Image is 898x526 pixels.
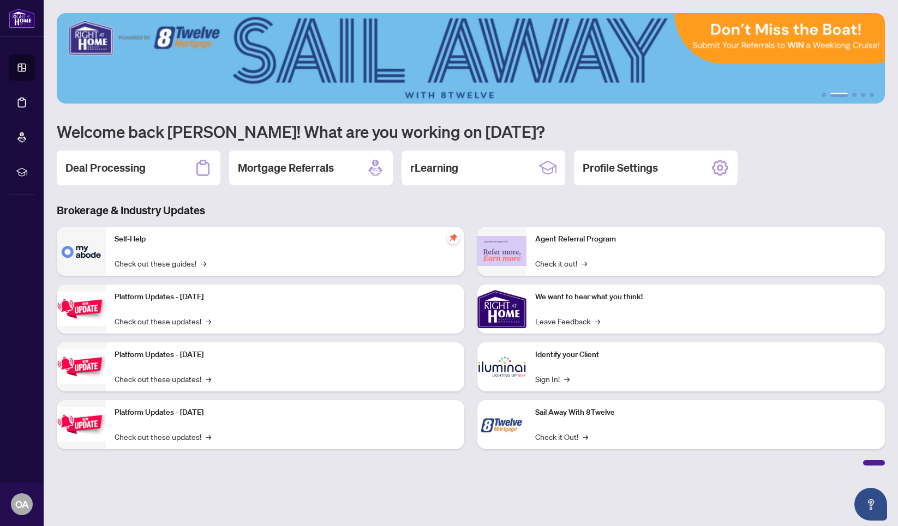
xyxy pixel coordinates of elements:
button: Open asap [854,488,887,521]
h2: rLearning [410,160,458,176]
img: We want to hear what you think! [477,285,526,334]
h2: Mortgage Referrals [238,160,334,176]
a: Check it Out!→ [535,431,588,443]
button: 2 [830,93,848,97]
h1: Welcome back [PERSON_NAME]! What are you working on [DATE]? [57,121,885,142]
img: Agent Referral Program [477,236,526,266]
p: Platform Updates - [DATE] [115,349,456,361]
img: Identify your Client [477,342,526,391]
a: Check out these updates!→ [115,315,211,327]
p: Platform Updates - [DATE] [115,291,456,303]
a: Sign In!→ [535,373,570,385]
span: → [201,257,206,269]
span: OA [15,497,29,512]
a: Check it out!→ [535,257,587,269]
img: Platform Updates - June 23, 2025 [57,407,106,442]
img: Platform Updates - July 8, 2025 [57,349,106,384]
span: → [564,373,570,385]
p: Identify your Client [535,349,876,361]
p: Agent Referral Program [535,233,876,245]
button: 1 [822,93,826,97]
button: 5 [870,93,874,97]
img: Self-Help [57,227,106,276]
h3: Brokerage & Industry Updates [57,203,885,218]
a: Check out these updates!→ [115,373,211,385]
img: Slide 1 [57,13,885,104]
p: We want to hear what you think! [535,291,876,303]
button: 3 [852,93,857,97]
img: logo [9,8,35,28]
h2: Profile Settings [583,160,658,176]
span: → [595,315,600,327]
button: 4 [861,93,865,97]
a: Leave Feedback→ [535,315,600,327]
span: → [583,431,588,443]
span: → [206,315,211,327]
span: → [206,373,211,385]
a: Check out these guides!→ [115,257,206,269]
p: Sail Away With 8Twelve [535,407,876,419]
p: Self-Help [115,233,456,245]
img: Platform Updates - July 21, 2025 [57,292,106,326]
span: → [582,257,587,269]
h2: Deal Processing [65,160,146,176]
img: Sail Away With 8Twelve [477,400,526,449]
span: pushpin [447,231,460,244]
p: Platform Updates - [DATE] [115,407,456,419]
a: Check out these updates!→ [115,431,211,443]
span: → [206,431,211,443]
